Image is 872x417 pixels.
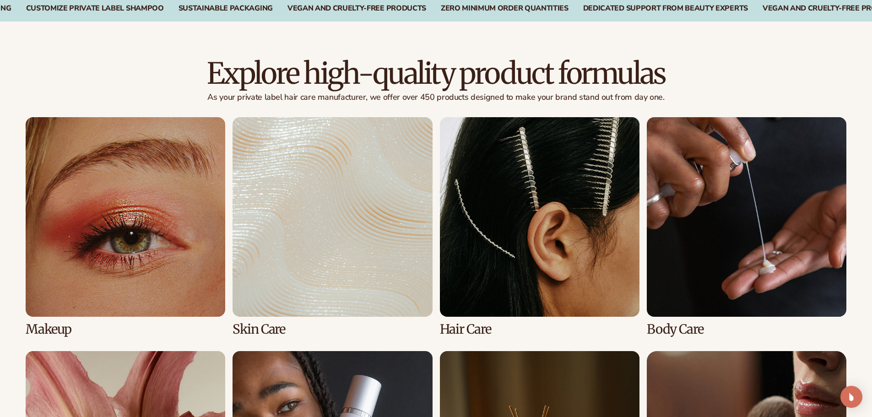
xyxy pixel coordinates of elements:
[26,322,225,336] h3: Makeup
[440,117,639,336] div: 3 / 8
[287,4,426,13] div: VEGAN AND CRUELTY-FREE PRODUCTS
[440,322,639,336] h3: Hair Care
[647,322,846,336] h3: Body Care
[233,322,432,336] h3: Skin Care
[583,4,748,13] div: DEDICATED SUPPORT FROM BEAUTY EXPERTS
[26,58,846,89] h2: Explore high-quality product formulas
[26,4,164,13] div: CUSTOMIZE PRIVATE LABEL SHAMPOO
[26,92,846,103] p: As your private label hair care manufacturer, we offer over 450 products designed to make your br...
[647,117,846,336] div: 4 / 8
[26,117,225,336] div: 1 / 8
[179,4,273,13] div: SUSTAINABLE PACKAGING
[233,117,432,336] div: 2 / 8
[441,4,569,13] div: ZERO MINIMUM ORDER QUANTITIES
[840,386,862,408] div: Open Intercom Messenger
